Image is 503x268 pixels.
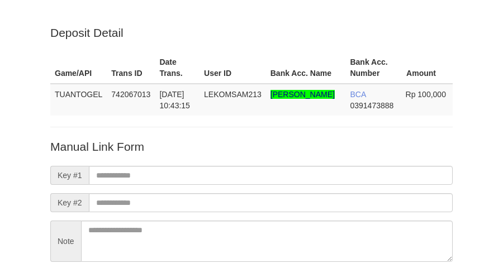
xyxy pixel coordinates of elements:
th: User ID [200,52,266,84]
span: Key #1 [50,166,89,185]
th: Trans ID [107,52,155,84]
span: BCA [350,90,366,99]
th: Date Trans. [155,52,200,84]
th: Game/API [50,52,107,84]
span: Copy 0391473888 to clipboard [350,101,393,110]
span: Nama rekening >18 huruf, harap diedit [271,90,335,99]
span: LEKOMSAM213 [204,90,262,99]
p: Manual Link Form [50,138,453,155]
span: Rp 100,000 [406,90,446,99]
th: Amount [401,52,453,84]
td: TUANTOGEL [50,84,107,116]
span: [DATE] 10:43:15 [159,90,190,110]
span: Note [50,221,81,262]
td: 742067013 [107,84,155,116]
span: Key #2 [50,193,89,212]
p: Deposit Detail [50,25,453,41]
th: Bank Acc. Name [266,52,346,84]
th: Bank Acc. Number [345,52,401,84]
